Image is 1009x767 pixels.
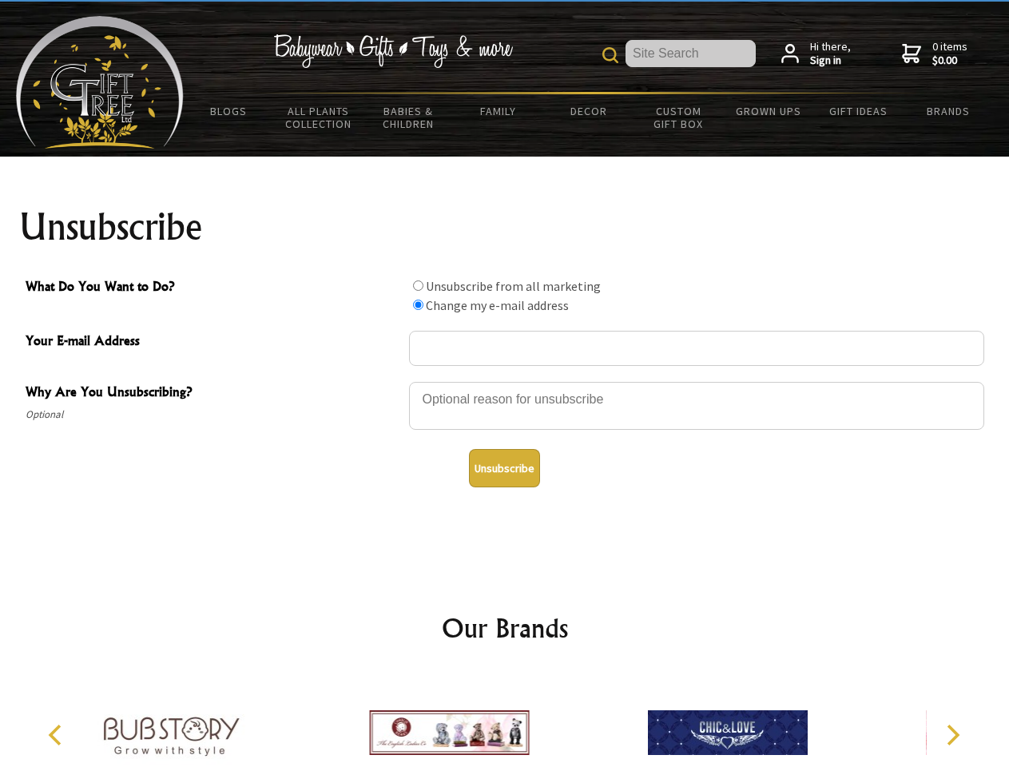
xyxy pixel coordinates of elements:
textarea: Why Are You Unsubscribing? [409,382,984,430]
button: Previous [40,717,75,753]
input: What Do You Want to Do? [413,300,423,310]
span: Optional [26,405,401,424]
label: Unsubscribe from all marketing [426,278,601,294]
a: 0 items$0.00 [902,40,967,68]
button: Next [935,717,970,753]
img: Babywear - Gifts - Toys & more [273,34,513,68]
a: Grown Ups [723,94,813,128]
strong: $0.00 [932,54,967,68]
strong: Sign in [810,54,851,68]
button: Unsubscribe [469,449,540,487]
a: All Plants Collection [274,94,364,141]
label: Change my e-mail address [426,297,569,313]
a: Family [454,94,544,128]
span: Your E-mail Address [26,331,401,354]
a: Gift Ideas [813,94,904,128]
a: Custom Gift Box [634,94,724,141]
a: Babies & Children [363,94,454,141]
input: What Do You Want to Do? [413,280,423,291]
span: What Do You Want to Do? [26,276,401,300]
a: BLOGS [184,94,274,128]
a: Decor [543,94,634,128]
input: Site Search [626,40,756,67]
span: Why Are You Unsubscribing? [26,382,401,405]
h1: Unsubscribe [19,208,991,246]
a: Brands [904,94,994,128]
img: Babyware - Gifts - Toys and more... [16,16,184,149]
h2: Our Brands [32,609,978,647]
input: Your E-mail Address [409,331,984,366]
a: Hi there,Sign in [781,40,851,68]
span: Hi there, [810,40,851,68]
span: 0 items [932,39,967,68]
img: product search [602,47,618,63]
